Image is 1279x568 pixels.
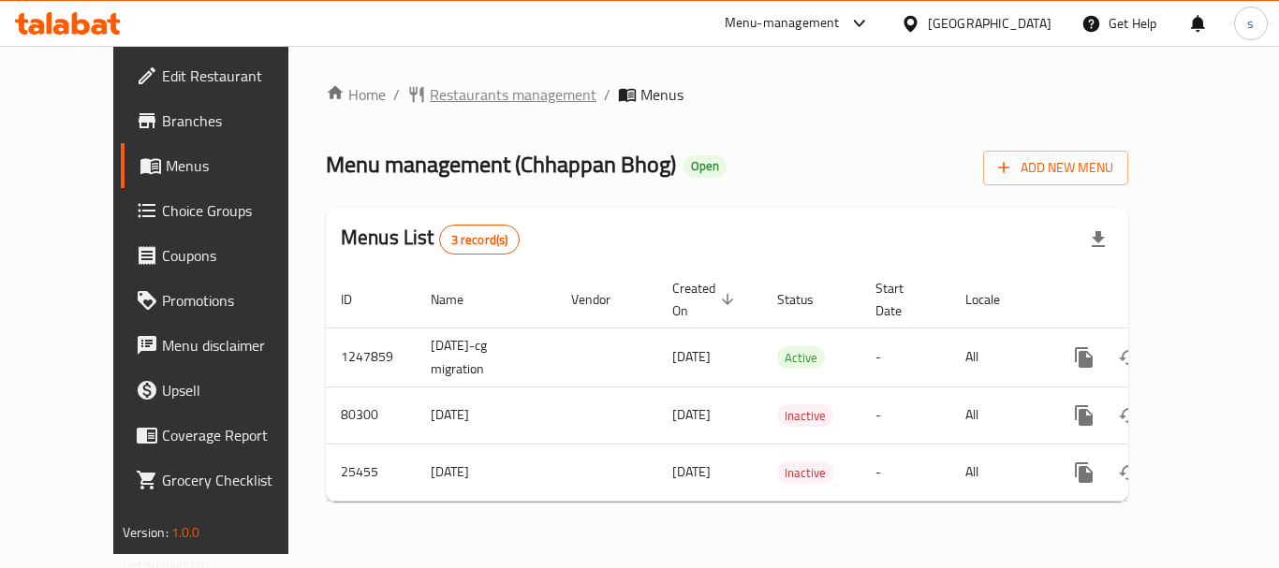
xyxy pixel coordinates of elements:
[983,151,1128,185] button: Add New Menu
[1076,217,1121,262] div: Export file
[672,344,711,369] span: [DATE]
[875,277,928,322] span: Start Date
[123,520,169,545] span: Version:
[777,347,825,369] span: Active
[777,404,833,427] div: Inactive
[777,288,838,311] span: Status
[684,155,727,178] div: Open
[950,444,1047,501] td: All
[1062,450,1107,495] button: more
[121,323,327,368] a: Menu disclaimer
[162,199,312,222] span: Choice Groups
[571,288,635,311] span: Vendor
[604,83,610,106] li: /
[777,346,825,369] div: Active
[950,386,1047,444] td: All
[162,289,312,312] span: Promotions
[672,277,740,322] span: Created On
[777,462,833,484] span: Inactive
[162,334,312,357] span: Menu disclaimer
[326,83,386,106] a: Home
[121,413,327,458] a: Coverage Report
[121,458,327,502] a: Grocery Checklist
[162,469,312,491] span: Grocery Checklist
[162,379,312,401] span: Upsell
[326,143,676,185] span: Menu management ( Chhappan Bhog )
[1047,271,1257,328] th: Actions
[162,424,312,446] span: Coverage Report
[1107,450,1152,495] button: Change Status
[416,386,556,444] td: [DATE]
[171,520,200,545] span: 1.0.0
[950,328,1047,386] td: All
[431,288,488,311] span: Name
[672,459,711,484] span: [DATE]
[928,13,1051,34] div: [GEOGRAPHIC_DATA]
[166,154,312,177] span: Menus
[416,328,556,386] td: [DATE]-cg migration
[121,368,327,413] a: Upsell
[407,83,596,106] a: Restaurants management
[121,233,327,278] a: Coupons
[860,328,950,386] td: -
[860,386,950,444] td: -
[640,83,684,106] span: Menus
[121,98,327,143] a: Branches
[326,328,416,386] td: 1247859
[326,271,1257,502] table: enhanced table
[440,231,520,249] span: 3 record(s)
[672,402,711,427] span: [DATE]
[121,188,327,233] a: Choice Groups
[416,444,556,501] td: [DATE]
[860,444,950,501] td: -
[684,158,727,174] span: Open
[1062,335,1107,380] button: more
[1107,393,1152,438] button: Change Status
[1107,335,1152,380] button: Change Status
[121,143,327,188] a: Menus
[162,244,312,267] span: Coupons
[121,53,327,98] a: Edit Restaurant
[326,444,416,501] td: 25455
[326,83,1128,106] nav: breadcrumb
[965,288,1024,311] span: Locale
[430,83,596,106] span: Restaurants management
[341,224,520,255] h2: Menus List
[998,156,1113,180] span: Add New Menu
[777,405,833,427] span: Inactive
[162,65,312,87] span: Edit Restaurant
[341,288,376,311] span: ID
[1247,13,1254,34] span: s
[1062,393,1107,438] button: more
[121,278,327,323] a: Promotions
[725,12,840,35] div: Menu-management
[162,109,312,132] span: Branches
[326,386,416,444] td: 80300
[393,83,400,106] li: /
